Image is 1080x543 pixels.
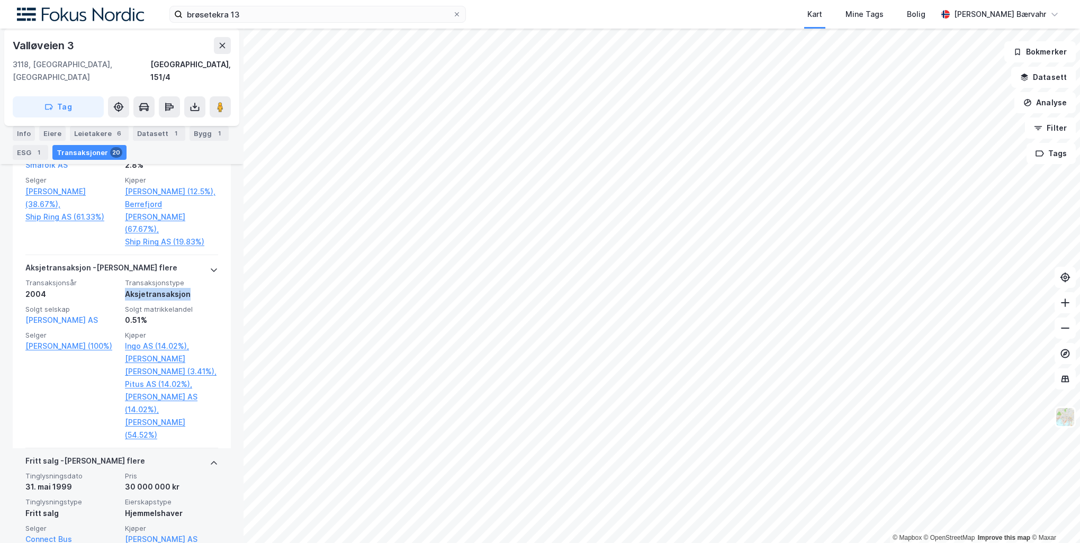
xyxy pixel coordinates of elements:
[125,236,218,248] a: Ship Ring AS (19.83%)
[25,185,119,211] a: [PERSON_NAME] (38.67%),
[125,524,218,533] span: Kjøper
[13,37,76,54] div: Valløveien 3
[1025,117,1076,139] button: Filter
[13,58,150,84] div: 3118, [GEOGRAPHIC_DATA], [GEOGRAPHIC_DATA]
[52,145,127,160] div: Transaksjoner
[25,315,98,324] a: [PERSON_NAME] AS
[807,8,822,21] div: Kart
[907,8,925,21] div: Bolig
[25,507,119,520] div: Fritt salg
[39,126,66,141] div: Eiere
[125,176,218,185] span: Kjøper
[25,261,177,278] div: Aksjetransaksjon - [PERSON_NAME] flere
[25,524,119,533] span: Selger
[125,305,218,314] span: Solgt matrikkelandel
[1027,143,1076,164] button: Tags
[125,416,218,441] a: [PERSON_NAME] (54.52%)
[25,305,119,314] span: Solgt selskap
[110,147,122,158] div: 20
[1027,492,1080,543] div: Kontrollprogram for chat
[125,340,218,352] a: Ingo AS (14.02%),
[214,128,224,139] div: 1
[125,331,218,340] span: Kjøper
[183,6,453,22] input: Søk på adresse, matrikkel, gårdeiere, leietakere eller personer
[125,352,218,378] a: [PERSON_NAME] [PERSON_NAME] (3.41%),
[25,176,119,185] span: Selger
[125,185,218,198] a: [PERSON_NAME] (12.5%),
[125,314,218,327] div: 0.51%
[125,497,218,506] span: Eierskapstype
[13,126,35,141] div: Info
[1004,41,1076,62] button: Bokmerker
[190,126,229,141] div: Bygg
[25,497,119,506] span: Tinglysningstype
[25,340,119,352] a: [PERSON_NAME] (100%)
[25,481,119,493] div: 31. mai 1999
[125,378,218,391] a: Pitus AS (14.02%),
[33,147,44,158] div: 1
[125,288,218,301] div: Aksjetransaksjon
[25,331,119,340] span: Selger
[170,128,181,139] div: 1
[125,198,218,236] a: Berrefjord [PERSON_NAME] (67.67%),
[133,126,185,141] div: Datasett
[13,145,48,160] div: ESG
[1055,407,1075,427] img: Z
[25,211,119,223] a: Ship Ring AS (61.33%)
[17,7,144,22] img: fokus-nordic-logo.8a93422641609758e4ac.png
[125,159,218,171] div: 2.8%
[924,534,975,541] a: OpenStreetMap
[125,278,218,287] span: Transaksjonstype
[893,534,922,541] a: Mapbox
[25,278,119,287] span: Transaksjonsår
[845,8,884,21] div: Mine Tags
[1011,67,1076,88] button: Datasett
[125,391,218,416] a: [PERSON_NAME] AS (14.02%),
[25,472,119,481] span: Tinglysningsdato
[125,472,218,481] span: Pris
[13,96,104,117] button: Tag
[25,455,145,472] div: Fritt salg - [PERSON_NAME] flere
[978,534,1030,541] a: Improve this map
[25,288,119,301] div: 2004
[125,507,218,520] div: Hjemmelshaver
[25,160,68,169] a: Småfolk AS
[125,481,218,493] div: 30 000 000 kr
[114,128,124,139] div: 6
[70,126,129,141] div: Leietakere
[954,8,1046,21] div: [PERSON_NAME] Bærvahr
[1014,92,1076,113] button: Analyse
[1027,492,1080,543] iframe: Chat Widget
[150,58,231,84] div: [GEOGRAPHIC_DATA], 151/4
